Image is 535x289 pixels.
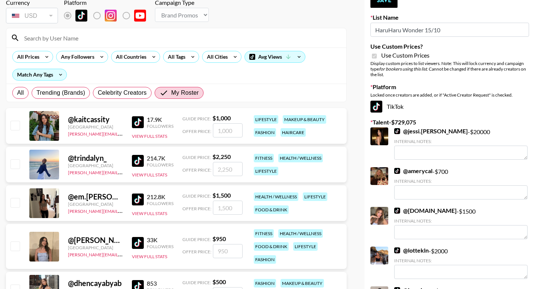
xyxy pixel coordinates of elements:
[254,128,276,137] div: fashion
[147,123,174,129] div: Followers
[182,249,211,254] span: Offer Price:
[132,237,144,249] img: TikTok
[278,154,323,162] div: health / wellness
[213,244,243,258] input: 950
[182,237,211,242] span: Guide Price:
[6,6,58,25] div: Currency is locked to USD
[147,244,174,249] div: Followers
[394,247,429,254] a: @lottekln
[132,133,167,139] button: View Full Stats
[283,115,326,124] div: makeup & beauty
[394,127,468,135] a: @jessi.[PERSON_NAME]
[370,61,529,77] div: Display custom prices to list viewers. Note: This will lock currency and campaign type . Cannot b...
[147,236,174,244] div: 33K
[303,192,327,201] div: lifestyle
[254,279,276,288] div: fashion
[202,51,229,62] div: All Cities
[17,88,24,97] span: All
[132,194,144,205] img: TikTok
[132,254,167,259] button: View Full Stats
[213,123,243,137] input: 1,000
[68,250,213,257] a: [PERSON_NAME][EMAIL_ADDRESS][PERSON_NAME][DOMAIN_NAME]
[36,88,85,97] span: Trending (Brands)
[182,206,211,211] span: Offer Price:
[105,10,117,22] img: Instagram
[132,116,144,128] img: TikTok
[254,192,298,201] div: health / wellness
[213,201,243,215] input: 1,500
[68,130,213,137] a: [PERSON_NAME][EMAIL_ADDRESS][PERSON_NAME][DOMAIN_NAME]
[68,124,123,130] div: [GEOGRAPHIC_DATA]
[394,258,528,263] div: Internal Notes:
[171,88,199,97] span: My Roster
[254,255,276,264] div: fashion
[370,43,529,50] label: Use Custom Prices?
[13,51,41,62] div: All Prices
[147,201,174,206] div: Followers
[213,235,226,242] strong: $ 950
[281,279,324,288] div: makeup & beauty
[254,167,278,175] div: lifestyle
[68,192,123,201] div: @ em.[PERSON_NAME]
[213,192,231,199] strong: $ 1,500
[68,245,123,250] div: [GEOGRAPHIC_DATA]
[370,14,529,21] label: List Name
[68,207,213,214] a: [PERSON_NAME][EMAIL_ADDRESS][PERSON_NAME][DOMAIN_NAME]
[132,211,167,216] button: View Full Stats
[75,10,87,22] img: TikTok
[254,154,274,162] div: fitness
[7,9,56,22] div: USD
[182,193,211,199] span: Guide Price:
[394,127,528,160] div: - $ 20000
[163,51,187,62] div: All Tags
[213,114,231,121] strong: $ 1,000
[381,52,429,59] span: Use Custom Prices
[64,8,152,23] div: List locked to TikTok.
[394,207,528,239] div: - $ 1500
[182,280,211,285] span: Guide Price:
[68,168,213,175] a: [PERSON_NAME][EMAIL_ADDRESS][PERSON_NAME][DOMAIN_NAME]
[293,242,318,251] div: lifestyle
[213,162,243,176] input: 2,250
[379,66,427,72] em: for bookers using this list
[68,279,123,288] div: @ dhencayabyab
[182,129,211,134] span: Offer Price:
[254,205,289,214] div: food & drink
[254,115,278,124] div: lifestyle
[394,247,400,253] img: TikTok
[370,101,382,113] img: TikTok
[394,139,528,144] div: Internal Notes:
[132,155,144,167] img: TikTok
[182,116,211,121] span: Guide Price:
[254,242,289,251] div: food & drink
[245,51,305,62] div: Avg Views
[213,278,226,285] strong: $ 500
[394,218,528,224] div: Internal Notes:
[132,172,167,178] button: View Full Stats
[147,155,174,162] div: 214.7K
[278,229,323,238] div: health / wellness
[147,116,174,123] div: 17.9K
[147,193,174,201] div: 212.8K
[68,236,123,245] div: @ [PERSON_NAME]
[370,101,529,113] div: TikTok
[68,201,123,207] div: [GEOGRAPHIC_DATA]
[20,32,342,44] input: Search by User Name
[98,88,147,97] span: Celebrity Creators
[394,208,400,214] img: TikTok
[134,10,146,22] img: YouTube
[370,92,529,98] div: Locked once creators are added, or if "Active Creator Request" is checked.
[56,51,96,62] div: Any Followers
[147,162,174,168] div: Followers
[182,155,211,160] span: Guide Price:
[370,83,529,91] label: Platform
[370,118,529,126] label: Talent - $ 729,075
[394,128,400,134] img: TikTok
[394,167,432,175] a: @amerycal
[394,247,528,279] div: - $ 2000
[394,207,457,214] a: @[DOMAIN_NAME]
[254,229,274,238] div: fitness
[13,69,67,80] div: Match Any Tags
[394,168,400,174] img: TikTok
[68,163,123,168] div: [GEOGRAPHIC_DATA]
